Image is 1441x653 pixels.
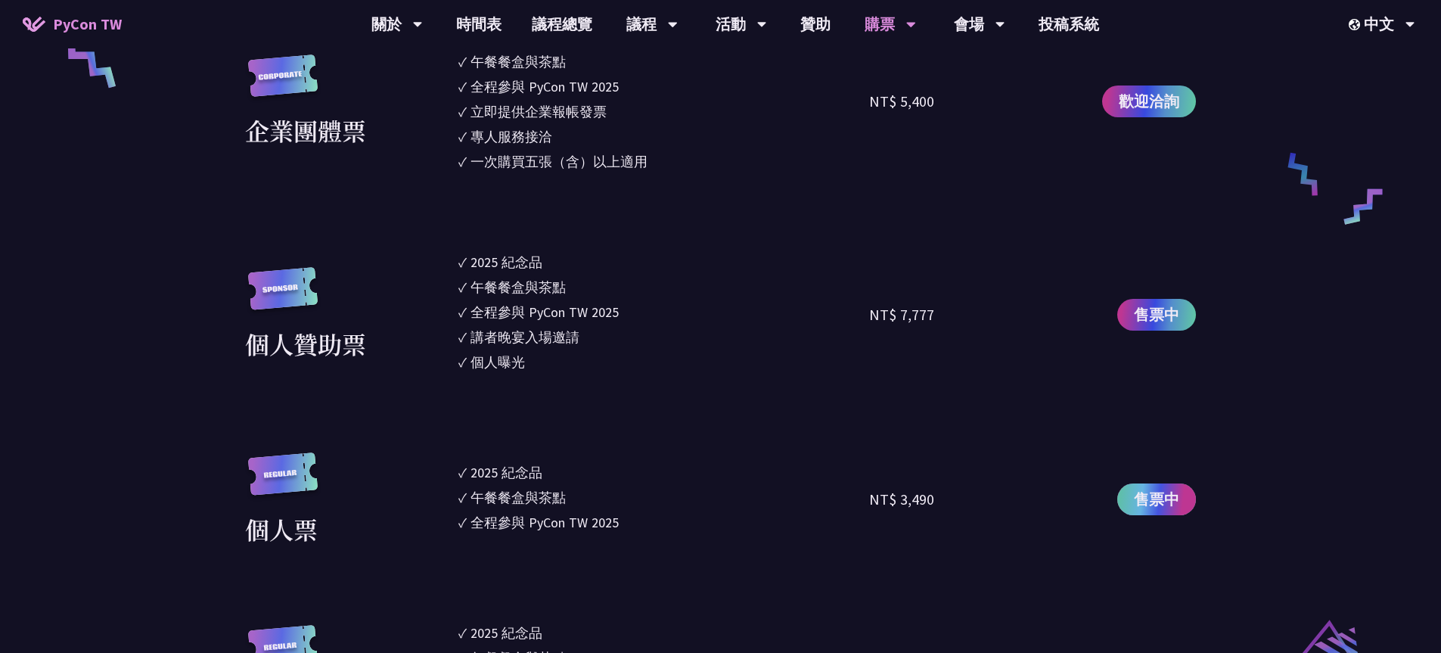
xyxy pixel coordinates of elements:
[458,51,870,72] li: ✓
[458,623,870,643] li: ✓
[470,252,542,272] div: 2025 紀念品
[470,126,552,147] div: 專人服務接洽
[470,352,525,372] div: 個人曝光
[1134,303,1179,326] span: 售票中
[245,267,321,325] img: sponsor.43e6a3a.svg
[458,462,870,483] li: ✓
[8,5,137,43] a: PyCon TW
[458,277,870,297] li: ✓
[458,302,870,322] li: ✓
[1119,90,1179,113] span: 歡迎洽詢
[245,112,366,148] div: 企業團體票
[458,352,870,372] li: ✓
[1102,86,1196,117] a: 歡迎洽詢
[1349,19,1364,30] img: Locale Icon
[1117,484,1196,515] a: 售票中
[470,302,619,322] div: 全程參與 PyCon TW 2025
[53,13,122,36] span: PyCon TW
[470,277,566,297] div: 午餐餐盒與茶點
[245,452,321,511] img: regular.8f272d9.svg
[1134,488,1179,511] span: 售票中
[869,90,934,113] div: NT$ 5,400
[458,327,870,347] li: ✓
[458,252,870,272] li: ✓
[470,76,619,97] div: 全程參與 PyCon TW 2025
[869,488,934,511] div: NT$ 3,490
[23,17,45,32] img: Home icon of PyCon TW 2025
[470,151,648,172] div: 一次購買五張（含）以上適用
[458,512,870,533] li: ✓
[470,101,607,122] div: 立即提供企業報帳發票
[869,303,934,326] div: NT$ 7,777
[458,487,870,508] li: ✓
[458,126,870,147] li: ✓
[470,51,566,72] div: 午餐餐盒與茶點
[245,511,318,547] div: 個人票
[245,54,321,113] img: corporate.a587c14.svg
[470,462,542,483] div: 2025 紀念品
[1117,299,1196,331] a: 售票中
[470,512,619,533] div: 全程參與 PyCon TW 2025
[458,76,870,97] li: ✓
[458,151,870,172] li: ✓
[245,325,366,362] div: 個人贊助票
[470,487,566,508] div: 午餐餐盒與茶點
[470,623,542,643] div: 2025 紀念品
[458,101,870,122] li: ✓
[470,327,579,347] div: 講者晚宴入場邀請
